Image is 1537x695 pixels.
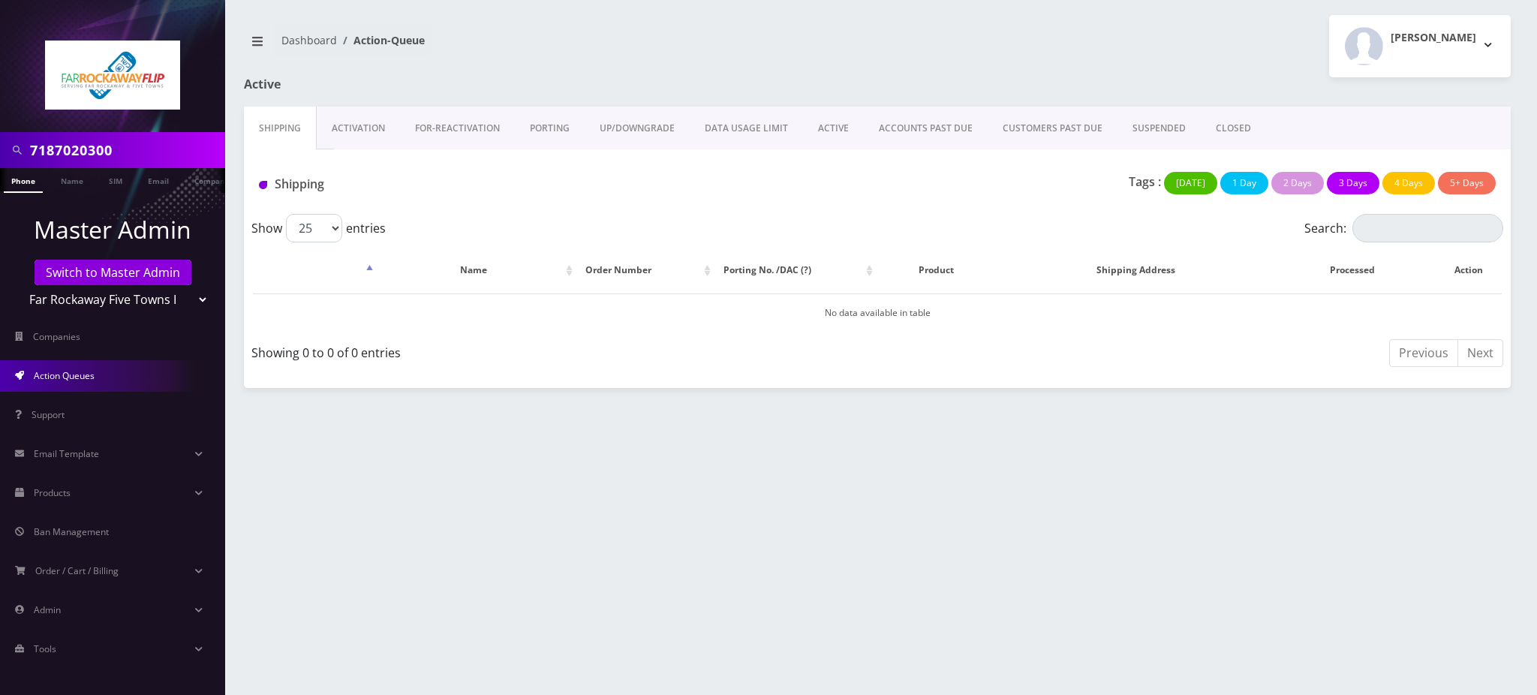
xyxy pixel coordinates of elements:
span: Admin [34,603,61,616]
a: Dashboard [281,33,337,47]
label: Search: [1304,214,1503,242]
li: Action-Queue [337,32,425,48]
label: Show entries [251,214,386,242]
p: Tags : [1129,173,1161,191]
th: Order Number: activate to sort column ascending [578,248,714,292]
button: 1 Day [1220,172,1268,194]
th: : activate to sort column descending [253,248,377,292]
a: Next [1457,339,1503,367]
a: FOR-REActivation [400,107,515,150]
button: 3 Days [1327,172,1379,194]
button: 5+ Days [1438,172,1496,194]
nav: breadcrumb [244,25,866,68]
th: Porting No. /DAC (?): activate to sort column ascending [716,248,877,292]
img: Far Rockaway Five Towns Flip [45,41,180,110]
h1: Shipping [259,177,656,191]
span: Order / Cart / Billing [35,564,119,577]
th: Name: activate to sort column ascending [378,248,576,292]
a: SUSPENDED [1117,107,1201,150]
a: Phone [4,168,43,193]
span: Companies [33,330,80,343]
a: CLOSED [1201,107,1266,150]
th: Processed: activate to sort column ascending [1278,248,1433,292]
a: ACTIVE [803,107,864,150]
a: Shipping [244,107,317,150]
a: ACCOUNTS PAST DUE [864,107,988,150]
th: Shipping Address [995,248,1277,292]
button: 2 Days [1271,172,1324,194]
span: Email Template [34,447,99,460]
a: Email [140,168,176,191]
td: No data available in table [253,293,1502,332]
th: Product [878,248,994,292]
span: Action Queues [34,369,95,382]
span: Support [32,408,65,421]
a: DATA USAGE LIMIT [690,107,803,150]
button: [DATE] [1164,172,1217,194]
a: PORTING [515,107,585,150]
th: Action [1435,248,1502,292]
h2: [PERSON_NAME] [1391,32,1476,44]
div: Showing 0 to 0 of 0 entries [251,338,866,362]
input: Search in Company [30,136,221,164]
a: Previous [1389,339,1458,367]
a: SIM [101,168,130,191]
select: Showentries [286,214,342,242]
button: [PERSON_NAME] [1329,15,1511,77]
span: Ban Management [34,525,109,538]
input: Search: [1352,214,1503,242]
span: Tools [34,642,56,655]
h1: Active [244,77,651,92]
img: Shipping [259,181,267,189]
span: Products [34,486,71,499]
a: CUSTOMERS PAST DUE [988,107,1117,150]
a: Activation [317,107,400,150]
button: 4 Days [1382,172,1435,194]
a: Name [53,168,91,191]
a: Switch to Master Admin [35,260,191,285]
a: UP/DOWNGRADE [585,107,690,150]
a: Company [187,168,237,191]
